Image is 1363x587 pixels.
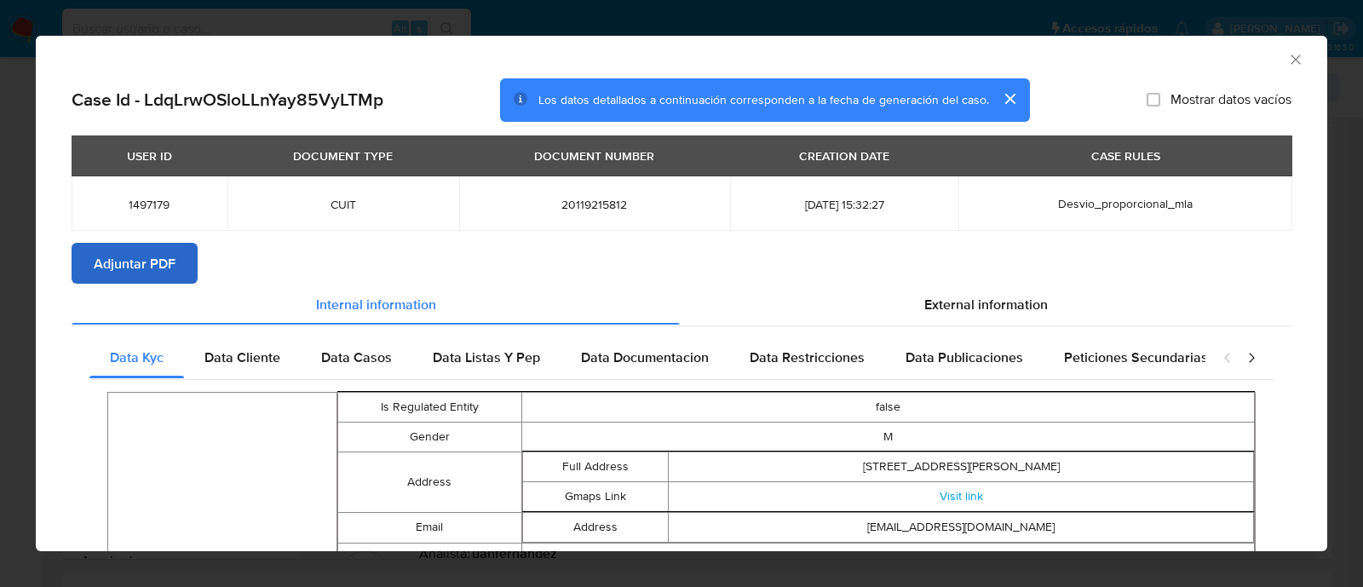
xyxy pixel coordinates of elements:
[94,245,175,282] span: Adjuntar PDF
[751,197,938,212] span: [DATE] 15:32:27
[89,337,1205,378] div: Detailed internal info
[338,392,521,422] td: Is Regulated Entity
[750,348,865,367] span: Data Restricciones
[524,141,664,170] div: DOCUMENT NUMBER
[433,348,540,367] span: Data Listas Y Pep
[72,243,198,284] button: Adjuntar PDF
[1170,91,1291,108] span: Mostrar datos vacíos
[1081,141,1170,170] div: CASE RULES
[906,348,1023,367] span: Data Publicaciones
[1064,348,1208,367] span: Peticiones Secundarias
[316,294,436,314] span: Internal information
[522,512,669,542] td: Address
[989,78,1030,119] button: cerrar
[521,543,1255,573] td: AR
[940,487,983,504] a: Visit link
[521,422,1255,452] td: M
[321,348,392,367] span: Data Casos
[338,512,521,543] td: Email
[338,452,521,512] td: Address
[72,89,383,111] h2: Case Id - LdqLrwOSloLLnYay85VyLTMp
[669,512,1254,542] td: [EMAIL_ADDRESS][DOMAIN_NAME]
[522,481,669,511] td: Gmaps Link
[522,452,669,481] td: Full Address
[204,348,280,367] span: Data Cliente
[36,36,1327,551] div: closure-recommendation-modal
[789,141,900,170] div: CREATION DATE
[92,197,207,212] span: 1497179
[581,348,709,367] span: Data Documentacion
[117,141,182,170] div: USER ID
[1287,51,1303,66] button: Cerrar ventana
[480,197,710,212] span: 20119215812
[338,543,521,573] td: Nationality
[538,91,989,108] span: Los datos detallados a continuación corresponden a la fecha de generación del caso.
[248,197,439,212] span: CUIT
[924,294,1048,314] span: External information
[521,392,1255,422] td: false
[283,141,403,170] div: DOCUMENT TYPE
[110,348,164,367] span: Data Kyc
[669,452,1254,481] td: [STREET_ADDRESS][PERSON_NAME]
[1058,195,1193,212] span: Desvio_proporcional_mla
[338,422,521,452] td: Gender
[1147,93,1160,106] input: Mostrar datos vacíos
[72,284,1291,325] div: Detailed info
